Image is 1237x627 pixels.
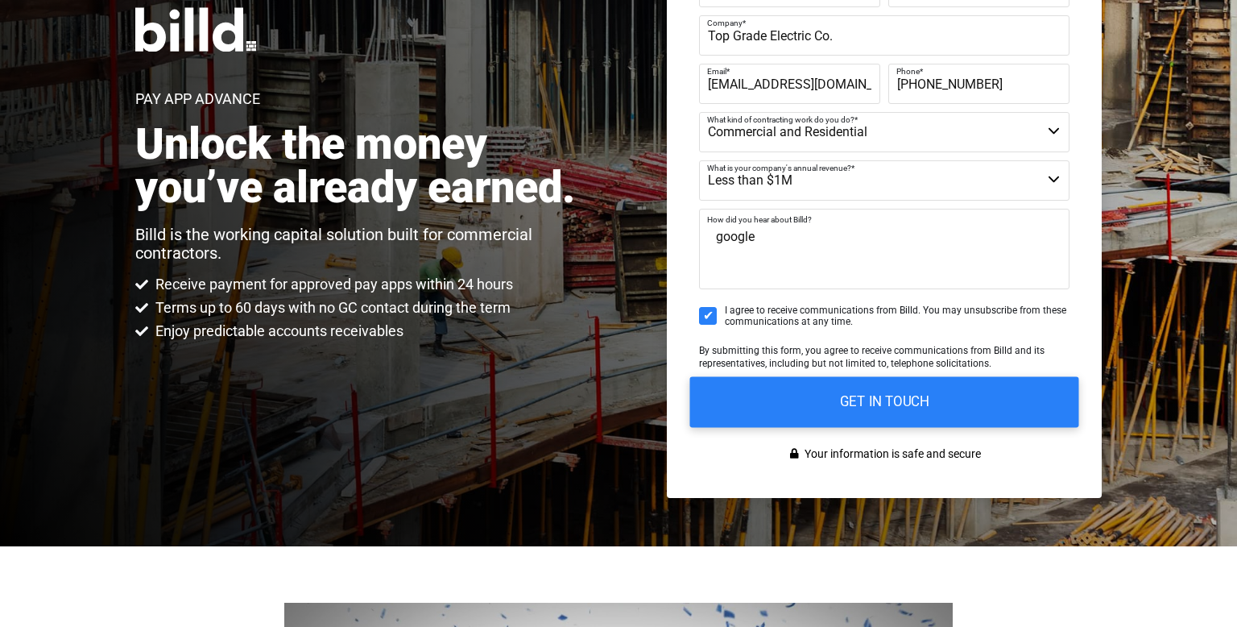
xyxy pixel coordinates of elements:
span: By submitting this form, you agree to receive communications from Billd and its representatives, ... [699,345,1045,369]
h2: Unlock the money you’ve already earned. [135,122,592,210]
span: Receive payment for approved pay apps within 24 hours [151,275,513,294]
span: I agree to receive communications from Billd. You may unsubscribe from these communications at an... [725,305,1069,328]
h1: Pay App Advance [135,92,260,106]
p: Billd is the working capital solution built for commercial contractors. [135,226,592,263]
span: Company [707,19,743,27]
input: GET IN TOUCH [690,376,1079,427]
span: Phone [896,67,920,76]
input: I agree to receive communications from Billd. You may unsubscribe from these communications at an... [699,307,717,325]
span: How did you hear about Billd? [707,215,812,224]
textarea: google [699,209,1069,289]
span: Email [707,67,726,76]
span: Terms up to 60 days with no GC contact during the term [151,298,511,318]
span: Enjoy predictable accounts receivables [151,322,403,341]
span: Your information is safe and secure [801,442,981,466]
